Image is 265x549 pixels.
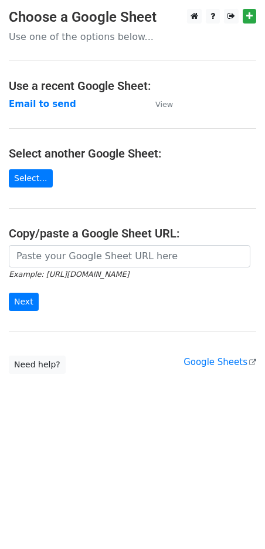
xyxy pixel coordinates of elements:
[144,99,173,109] a: View
[9,169,53,188] a: Select...
[9,9,256,26] h3: Choose a Google Sheet
[9,293,39,311] input: Next
[9,146,256,160] h4: Select another Google Sheet:
[155,100,173,109] small: View
[9,356,66,374] a: Need help?
[9,79,256,93] h4: Use a recent Google Sheet:
[9,99,76,109] a: Email to send
[9,270,129,279] small: Example: [URL][DOMAIN_NAME]
[9,31,256,43] p: Use one of the options below...
[9,226,256,240] h4: Copy/paste a Google Sheet URL:
[184,357,256,367] a: Google Sheets
[9,245,250,267] input: Paste your Google Sheet URL here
